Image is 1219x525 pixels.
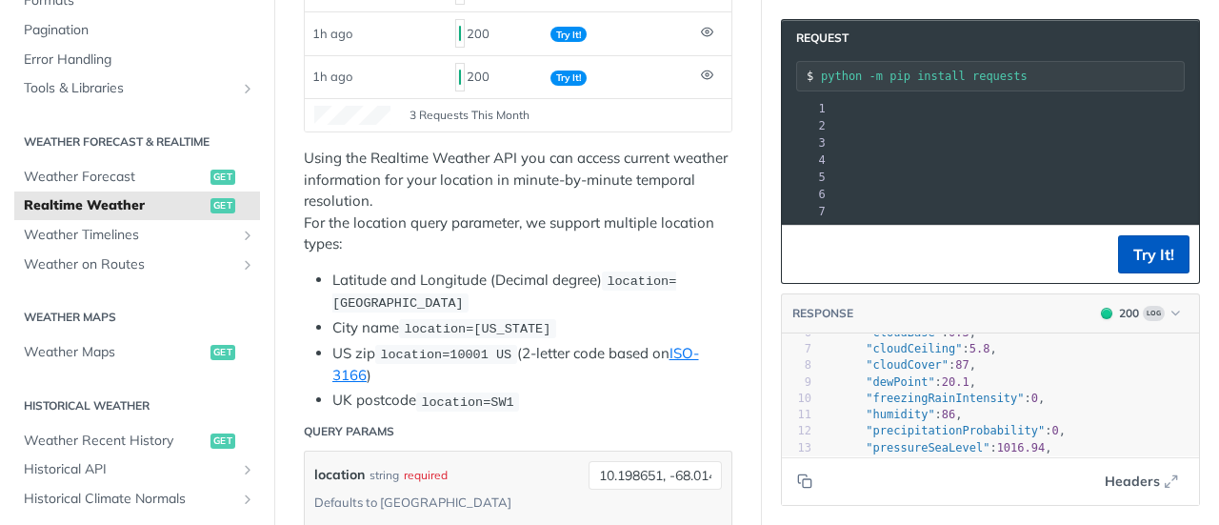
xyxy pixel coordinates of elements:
span: 200 [459,26,461,41]
span: Historical API [24,460,235,479]
button: Copy to clipboard [791,240,818,269]
button: Headers [1094,467,1189,495]
span: Weather Recent History [24,432,206,451]
div: required [404,461,448,489]
button: Show subpages for Historical API [240,462,255,477]
span: Weather Forecast [24,168,206,187]
input: Request instructions [821,70,1184,83]
span: : , [825,408,963,421]
div: 14 [782,456,811,473]
span: get [210,198,235,213]
span: : , [825,358,976,372]
span: Weather Timelines [24,226,235,245]
span: 87 [955,358,969,372]
button: Try It! [1118,235,1189,273]
span: get [210,434,235,449]
span: : , [825,441,1052,454]
span: 0 [1031,392,1038,405]
canvas: Line Graph [314,106,390,125]
a: Error Handling [14,46,260,74]
div: 1 [796,100,829,117]
a: Weather Forecastget [14,163,260,192]
span: 0.3 [949,326,969,339]
div: string [370,461,399,489]
span: "humidity" [866,408,934,421]
a: Realtime Weatherget [14,192,260,220]
div: 200 [455,61,535,93]
span: : , [825,424,1066,437]
div: 5 [796,169,829,186]
span: Headers [1105,472,1160,492]
span: "dewPoint" [866,375,934,389]
span: : , [825,326,976,339]
p: Using the Realtime Weather API you can access current weather information for your location in mi... [304,148,732,255]
button: Show subpages for Historical Climate Normals [240,492,255,507]
span: get [210,170,235,185]
span: location=[US_STATE] [404,322,550,336]
span: Tools & Libraries [24,79,235,98]
li: Latitude and Longitude (Decimal degree) [332,270,732,314]
button: RESPONSE [791,304,854,323]
span: Weather on Routes [24,255,235,274]
li: UK postcode [332,390,732,412]
button: Copy to clipboard [791,467,818,495]
div: 2 [796,117,829,134]
span: 200 [1101,308,1112,319]
a: Weather Recent Historyget [14,427,260,455]
span: Try It! [550,71,587,86]
h2: Weather Maps [14,309,260,326]
div: 9 [782,374,811,391]
span: 200 [459,70,461,85]
span: "pressureSeaLevel" [866,441,989,454]
div: Query Params [304,423,394,440]
div: 3 [796,134,829,151]
a: Historical Climate NormalsShow subpages for Historical Climate Normals [14,485,260,514]
span: Pagination [24,21,255,40]
li: City name [332,317,732,339]
span: "cloudCeiling" [866,342,962,355]
span: get [210,345,235,360]
span: "freezingRainIntensity" [866,392,1024,405]
span: Request [787,30,849,47]
button: Show subpages for Tools & Libraries [240,81,255,96]
div: 4 [796,151,829,169]
a: Weather Mapsget [14,338,260,367]
span: 1h ago [312,69,352,84]
span: 20.1 [942,375,969,389]
h2: Historical Weather [14,397,260,414]
span: Error Handling [24,50,255,70]
span: "cloudCover" [866,358,949,372]
a: Weather on RoutesShow subpages for Weather on Routes [14,251,260,279]
div: 13 [782,440,811,456]
div: 7 [782,341,811,357]
div: 10 [782,391,811,407]
button: Show subpages for Weather Timelines [240,228,255,243]
div: Defaults to [GEOGRAPHIC_DATA] [314,489,511,516]
a: Tools & LibrariesShow subpages for Tools & Libraries [14,74,260,103]
span: : , [825,342,997,355]
span: Weather Maps [24,343,206,362]
span: : , [825,375,976,389]
span: location=10001 US [380,348,511,362]
div: 200 [1119,305,1139,322]
a: Weather TimelinesShow subpages for Weather Timelines [14,221,260,250]
label: location [314,461,365,489]
div: 7 [796,203,829,220]
div: 11 [782,407,811,423]
span: 3 Requests This Month [410,107,530,124]
span: 1h ago [312,26,352,41]
span: Try It! [550,27,587,42]
span: Historical Climate Normals [24,490,235,509]
span: location=[GEOGRAPHIC_DATA] [332,274,676,311]
span: Realtime Weather [24,196,206,215]
div: 8 [782,357,811,374]
div: 12 [782,423,811,439]
span: 1016.94 [997,441,1046,454]
span: "cloudBase" [866,326,941,339]
h2: Weather Forecast & realtime [14,133,260,151]
div: 6 [796,186,829,203]
a: Historical APIShow subpages for Historical API [14,455,260,484]
li: US zip (2-letter code based on ) [332,343,732,387]
span: "precipitationProbability" [866,424,1045,437]
a: Pagination [14,16,260,45]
